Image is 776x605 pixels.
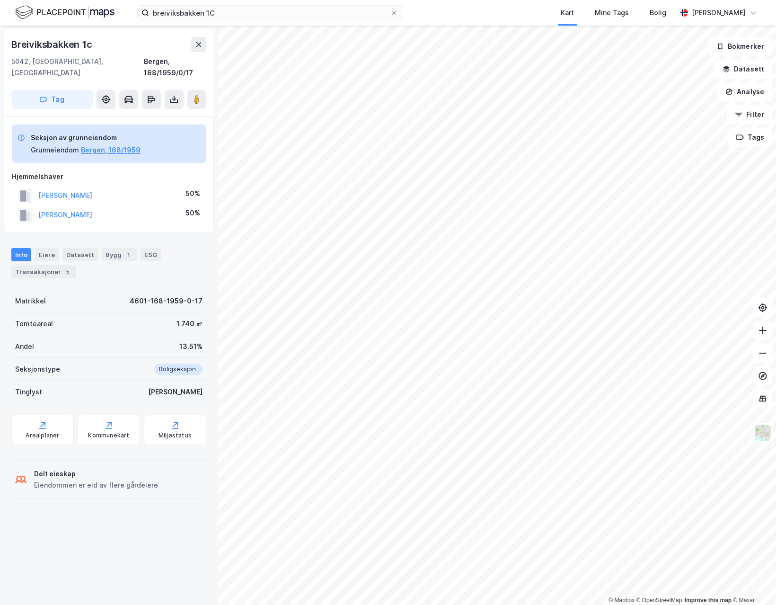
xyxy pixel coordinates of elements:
div: 13.51% [179,341,203,352]
button: Bergen, 168/1959 [81,144,141,156]
a: OpenStreetMap [636,597,682,604]
div: Miljøstatus [159,432,192,439]
button: Filter [727,105,772,124]
div: Bergen, 168/1959/0/17 [144,56,206,79]
div: Grunneiendom [31,144,79,156]
div: Kart [561,7,574,18]
div: Tomteareal [15,318,53,329]
div: Matrikkel [15,295,46,307]
a: Improve this map [685,597,732,604]
button: Bokmerker [708,37,772,56]
div: Seksjon av grunneiendom [31,132,141,143]
div: Mine Tags [595,7,629,18]
div: Datasett [62,248,98,261]
div: Bolig [650,7,666,18]
div: 50% [185,188,200,199]
div: Delt eieskap [34,468,158,480]
div: Kommunekart [88,432,129,439]
div: 4601-168-1959-0-17 [130,295,203,307]
div: Tinglyst [15,386,42,398]
div: [PERSON_NAME] [148,386,203,398]
div: Hjemmelshaver [12,171,206,182]
div: Info [11,248,31,261]
button: Datasett [714,60,772,79]
div: Eiendommen er eid av flere gårdeiere [34,480,158,491]
a: Mapbox [608,597,635,604]
iframe: Chat Widget [729,560,776,605]
div: Breiviksbakken 1c [11,37,94,52]
div: 50% [185,207,200,219]
div: Transaksjoner [11,265,76,278]
div: Bygg [102,248,137,261]
button: Tags [728,128,772,147]
div: Eiere [35,248,59,261]
img: logo.f888ab2527a4732fd821a326f86c7f29.svg [15,4,115,21]
div: 5 [63,267,72,276]
button: Analyse [717,82,772,101]
div: 1 [123,250,133,259]
div: [PERSON_NAME] [692,7,746,18]
div: Seksjonstype [15,364,60,375]
div: 5042, [GEOGRAPHIC_DATA], [GEOGRAPHIC_DATA] [11,56,144,79]
div: Arealplaner [26,432,59,439]
div: Andel [15,341,34,352]
div: Kontrollprogram for chat [729,560,776,605]
div: ESG [141,248,161,261]
img: Z [754,424,772,442]
button: Tag [11,90,93,109]
div: 1 740 ㎡ [176,318,203,329]
input: Søk på adresse, matrikkel, gårdeiere, leietakere eller personer [149,6,390,20]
